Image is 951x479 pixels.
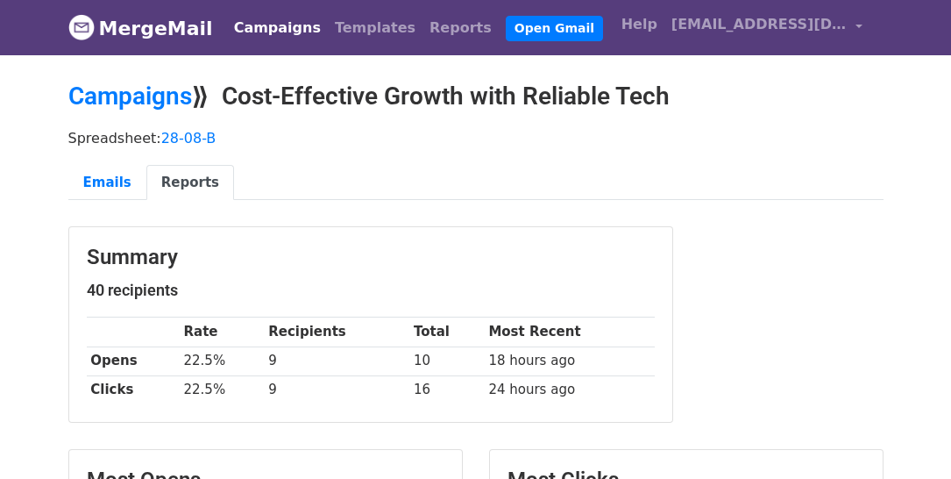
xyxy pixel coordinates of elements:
th: Recipients [264,318,409,347]
a: Help [614,7,664,42]
span: [EMAIL_ADDRESS][DOMAIN_NAME] [671,14,847,35]
th: Total [409,318,484,347]
p: Spreadsheet: [68,129,884,147]
a: Reports [422,11,499,46]
a: [EMAIL_ADDRESS][DOMAIN_NAME] [664,7,869,48]
td: 9 [264,347,409,375]
td: 24 hours ago [485,375,655,404]
td: 10 [409,347,484,375]
th: Rate [180,318,265,347]
td: 22.5% [180,375,265,404]
a: Campaigns [68,82,192,111]
td: 18 hours ago [485,347,655,375]
td: 16 [409,375,484,404]
h2: ⟫ Cost-Effective Growth with Reliable Tech [68,82,884,111]
th: Most Recent [485,318,655,347]
td: 22.5% [180,347,265,375]
iframe: Chat Widget [863,395,951,479]
th: Clicks [87,375,180,404]
h3: Summary [87,245,655,270]
a: Templates [328,11,422,46]
a: Campaigns [227,11,328,46]
a: Open Gmail [506,16,603,41]
img: MergeMail logo [68,14,95,40]
td: 9 [264,375,409,404]
a: Emails [68,165,146,201]
a: MergeMail [68,10,213,46]
h5: 40 recipients [87,281,655,300]
th: Opens [87,347,180,375]
a: 28-08-B [161,130,216,147]
a: Reports [146,165,234,201]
